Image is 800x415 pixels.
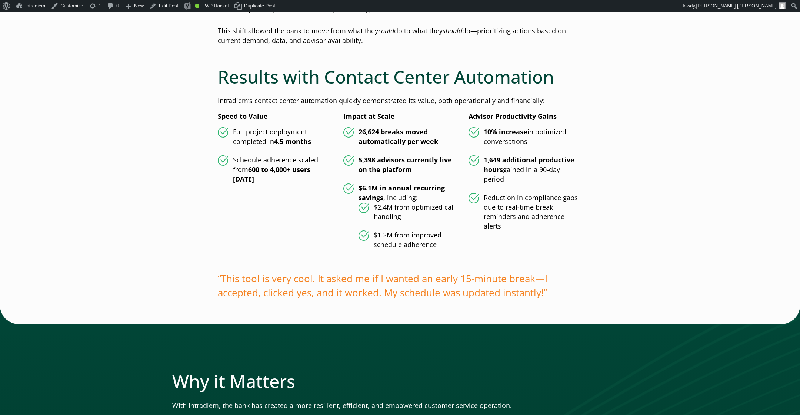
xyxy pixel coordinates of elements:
[195,4,199,8] div: Good
[359,155,452,174] strong: 5,398 advisors currently live on the platform
[359,183,445,202] strong: $6.1M in annual recurring savings
[218,26,582,45] p: This shift allowed the bank to move from what they do to what they do—prioritizing actions based ...
[484,127,527,136] strong: 10% increase
[469,112,557,121] strong: Advisor Productivity Gains
[484,155,574,174] strong: 1,649 additional productive hours
[343,112,395,121] strong: Impact at Scale
[218,272,582,300] p: “This tool is very cool. It asked me if I wanted an early 15-minute break—I accepted, clicked yes...
[343,183,457,250] li: , including:
[218,66,582,88] h2: Results with Contact Center Automation
[696,3,777,9] span: [PERSON_NAME].[PERSON_NAME]
[233,165,310,183] strong: 600 to 4,000+ users [DATE]
[469,127,582,146] li: in optimized conversations
[172,401,628,411] p: With Intradiem, the bank has created a more resilient, efficient, and empowered customer service ...
[469,193,582,232] li: Reduction in compliance gaps due to real-time break reminders and adherence alerts
[218,155,331,184] li: Schedule adherence scaled from
[218,96,582,106] p: Intradiem’s contact center automation quickly demonstrated its value, both operationally and fina...
[359,127,438,146] strong: 26,624 breaks moved automatically per week
[378,26,394,35] em: could
[359,230,457,250] li: $1.2M from improved schedule adherence
[359,203,457,222] li: $2.4M from optimized call handling
[274,137,311,146] strong: 4.5 months
[218,112,268,121] strong: Speed to Value
[443,26,462,35] em: should
[218,127,331,146] li: Full project deployment completed in
[469,155,582,184] li: gained in a 90-day period
[172,371,628,392] h2: Why it Matters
